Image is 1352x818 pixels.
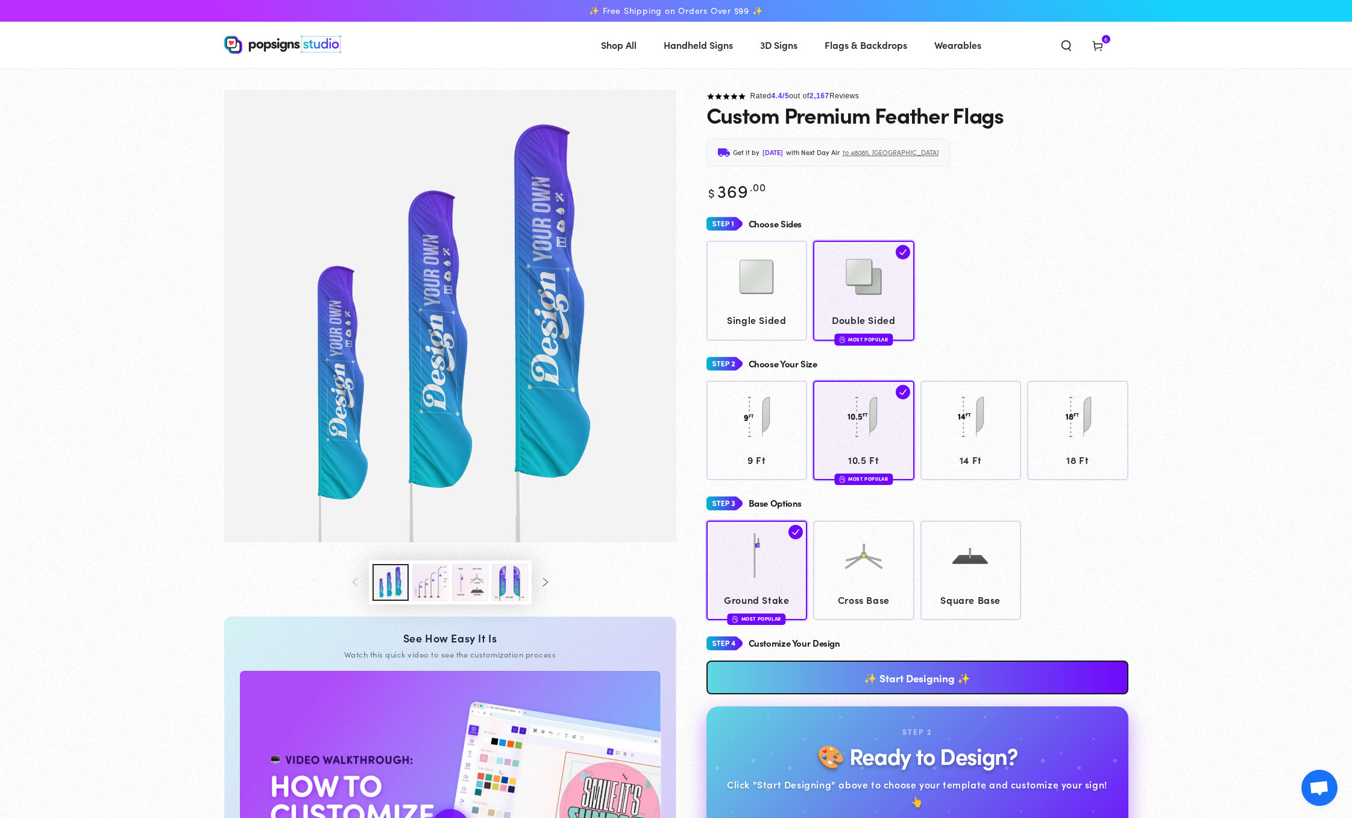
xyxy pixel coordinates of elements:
[813,381,914,480] a: 10.5 Ft 10.5 Ft Most Popular
[726,247,787,307] img: Single Sided
[749,498,802,509] h4: Base Options
[839,335,845,344] img: fire.svg
[813,521,914,620] a: Cross Base Cross Base
[750,179,767,194] sup: .00
[706,381,808,480] a: 9 Ft 9 Ft
[1104,35,1108,43] span: 6
[728,613,786,625] div: Most Popular
[750,92,860,100] span: Rated out of Reviews
[782,92,789,100] span: /5
[819,451,909,469] span: 10.5 Ft
[706,661,1128,694] a: ✨ Start Designing ✨
[760,36,797,54] span: 3D Signs
[532,569,558,595] button: Slide right
[934,36,981,54] span: Wearables
[706,213,743,235] img: Step 1
[834,526,894,586] img: Cross Base
[772,92,782,100] span: 4.4
[940,526,1001,586] img: Square Base
[664,36,733,54] span: Handheld Signs
[726,387,787,447] img: 9 Ft
[786,147,840,159] span: with Next Day Air
[712,591,802,609] span: Ground Stake
[712,451,802,469] span: 9 Ft
[1051,31,1082,58] summary: Search our site
[224,90,676,604] media-gallery: Gallery Viewer
[1048,387,1108,447] img: 18 Ft
[239,632,661,645] div: See How Easy It Is
[224,36,341,54] img: Popsigns Studio
[925,29,990,61] a: Wearables
[839,475,845,483] img: fire.svg
[749,359,817,369] h4: Choose Your Size
[813,241,914,340] a: Double Sided Double Sided Most Popular
[412,564,448,601] button: Load image 2 in gallery view
[940,387,1001,447] img: 14 Ft
[810,92,829,100] span: 2,167
[920,521,1022,620] a: Square Base Square Base
[726,776,1109,811] div: Click "Start Designing" above to choose your template and customize your sign! 👆
[834,474,893,485] div: Most Popular
[706,178,767,203] bdi: 369
[706,521,808,620] a: Ground Stake Ground Stake Most Popular
[896,385,910,399] img: check.svg
[843,147,939,159] span: to 48085, [GEOGRAPHIC_DATA]
[819,311,909,329] span: Double Sided
[589,5,762,16] span: ✨ Free Shipping on Orders Over $99 ✨
[373,564,409,601] button: Load image 1 in gallery view
[1301,770,1338,806] a: Open chat
[834,247,894,307] img: Double Sided
[726,526,787,586] img: Ground Stake
[492,564,528,601] button: Load image 4 in gallery view
[1027,381,1128,480] a: 18 Ft 18 Ft
[834,387,894,447] img: 10.5 Ft
[788,525,803,539] img: check.svg
[834,334,893,345] div: Most Popular
[902,726,932,739] div: Step 2
[817,743,1017,768] h2: 🎨 Ready to Design?
[920,381,1022,480] a: 14 Ft 14 Ft
[706,492,743,515] img: Step 3
[601,36,637,54] span: Shop All
[819,591,909,609] span: Cross Base
[452,564,488,601] button: Load image 3 in gallery view
[706,103,1004,127] h1: Custom Premium Feather Flags
[706,241,808,340] a: Single Sided Single Sided
[706,353,743,375] img: Step 2
[816,29,916,61] a: Flags & Backdrops
[762,147,783,159] span: [DATE]
[751,29,806,61] a: 3D Signs
[706,632,743,655] img: Step 4
[926,451,1016,469] span: 14 Ft
[1033,451,1123,469] span: 18 Ft
[655,29,742,61] a: Handheld Signs
[749,638,840,648] h4: Customize Your Design
[342,569,369,595] button: Slide left
[733,147,759,159] span: Get it by
[239,649,661,660] div: Watch this quick video to see the customization process
[732,615,738,623] img: fire.svg
[592,29,646,61] a: Shop All
[896,245,910,259] img: check.svg
[708,184,715,201] span: $
[825,36,907,54] span: Flags & Backdrops
[224,90,676,542] img: Custom Premium Feather Flags
[749,219,802,229] h4: Choose Sides
[926,591,1016,609] span: Square Base
[712,311,802,329] span: Single Sided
